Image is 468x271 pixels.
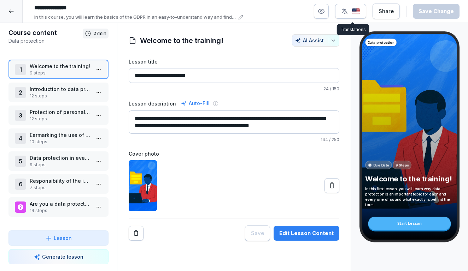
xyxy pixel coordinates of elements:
div: 5 [15,156,26,167]
span: 24 [323,86,329,91]
button: Save [245,225,270,241]
div: Translations [337,24,369,35]
p: 14 steps [30,207,90,214]
div: Save Change [419,7,454,15]
p: / 150 [129,86,339,92]
p: 9 steps [30,162,90,168]
div: AI Assist [295,37,336,43]
button: Lesson [8,230,109,246]
label: Lesson description [129,100,176,107]
p: Earmarking the use of data [30,131,90,139]
button: Share [373,4,400,19]
p: 27 min [93,30,106,37]
p: 9 Steps [395,162,409,167]
div: Edit Lesson Content [279,229,334,237]
div: 2Introduction to data protection12 steps [8,83,109,102]
p: 10 steps [30,139,90,145]
div: 1 [15,64,26,75]
button: Save Change [413,4,460,19]
label: Cover photo [129,150,339,157]
p: Data protection [368,40,394,45]
div: Save [251,229,264,237]
span: 144 [321,137,328,142]
div: 1Welcome to the training!9 steps [8,60,109,79]
p: Responsibility of the individual [30,177,90,185]
p: 7 steps [30,185,90,191]
p: Welcome to the training! [30,62,90,70]
label: Lesson title [129,58,339,65]
p: Lesson [54,234,72,242]
div: 5Data protection in everyday working life9 steps [8,151,109,171]
div: Are you a data protection professional?14 steps [8,197,109,217]
div: 3Protection of personal data12 steps [8,106,109,125]
img: us.svg [352,8,360,15]
div: 3 [15,110,26,121]
h1: Course content [8,29,83,37]
div: 6 [15,179,26,190]
img: j2el9o86udhr8uan64n0lli6.png [129,160,157,211]
p: Data protection in everyday working life [30,154,90,162]
button: AI Assist [292,34,339,47]
p: Introduction to data protection [30,85,90,93]
p: Are you a data protection professional? [30,200,90,207]
p: / 250 [129,137,339,143]
p: In this course, you will learn the basics of the GDPR in an easy-to-understand way and find out h... [34,14,236,21]
div: Auto-Fill [180,99,211,108]
div: Start Lesson [368,217,451,230]
h1: Welcome to the training! [140,35,223,46]
p: 9 steps [30,70,90,76]
p: 12 steps [30,93,90,99]
div: 2 [15,87,26,98]
p: 12 steps [30,116,90,122]
button: Generate lesson [8,249,109,264]
p: Due Date [373,162,389,167]
p: In this first lesson, you will learn why data protection is an important topic for each and every... [365,186,454,207]
button: Remove [129,226,144,241]
p: Generate lesson [42,253,83,260]
p: Protection of personal data [30,108,90,116]
div: 4 [15,133,26,144]
p: Welcome to the training! [365,174,454,183]
div: 4Earmarking the use of data10 steps [8,128,109,148]
p: Data protection [8,37,83,44]
div: Share [379,7,394,15]
div: 6Responsibility of the individual7 steps [8,174,109,194]
button: Edit Lesson Content [274,226,339,241]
